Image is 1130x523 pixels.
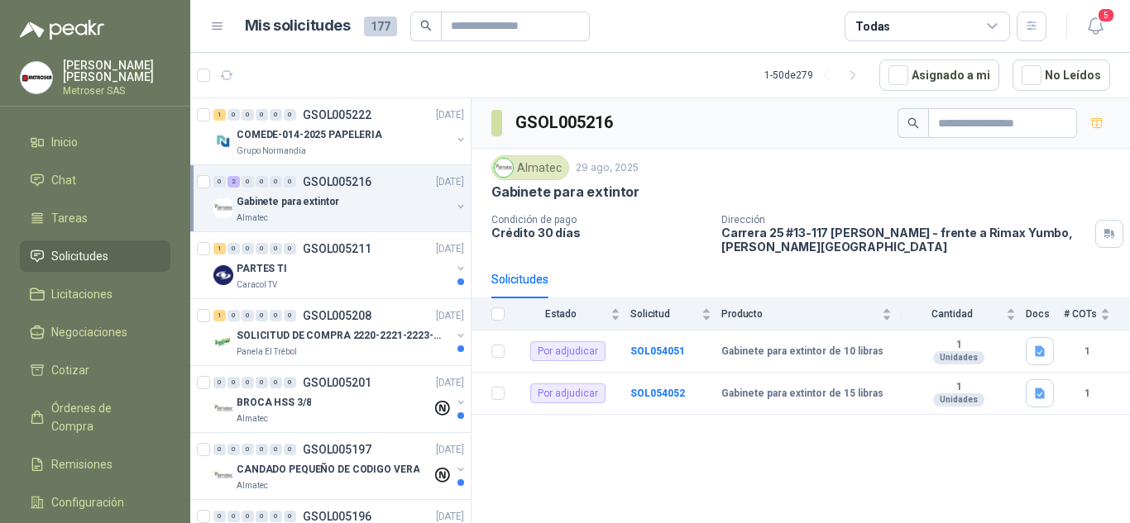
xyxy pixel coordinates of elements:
[284,109,296,121] div: 0
[1026,298,1064,330] th: Docs
[237,145,306,158] p: Grupo Normandía
[855,17,890,36] div: Todas
[1064,386,1110,402] b: 1
[213,239,467,292] a: 1 0 0 0 0 0 GSOL005211[DATE] Company LogoPARTES TICaracol TV
[213,466,233,486] img: Company Logo
[213,440,467,492] a: 0 0 0 0 0 0 GSOL005197[DATE] Company LogoCANDADO PEQUEÑO DE CODIGO VERAAlmatec
[436,375,464,391] p: [DATE]
[630,387,685,399] a: SOL054052
[227,511,240,522] div: 0
[20,126,170,158] a: Inicio
[237,395,311,411] p: BROCA HSS 3/8
[284,377,296,388] div: 0
[242,377,254,388] div: 0
[20,278,170,310] a: Licitaciones
[213,172,467,225] a: 0 2 0 0 0 0 GSOL005216[DATE] Company LogoGabinete para extintorAlmatec
[20,240,170,272] a: Solicitudes
[213,373,467,426] a: 0 0 0 0 0 0 GSOL005201[DATE] Company LogoBROCA HSS 3/8Almatec
[256,511,268,522] div: 0
[256,109,268,121] div: 0
[630,308,698,320] span: Solicitud
[270,176,282,188] div: 0
[213,105,467,158] a: 1 0 0 0 0 0 GSOL005222[DATE] Company LogoCOMEDE-014-2025 PAPELERIAGrupo Normandía
[721,308,879,320] span: Producto
[20,487,170,518] a: Configuración
[495,159,513,177] img: Company Logo
[721,214,1089,226] p: Dirección
[1013,59,1110,91] button: No Leídos
[51,171,76,189] span: Chat
[242,444,254,455] div: 0
[436,241,464,257] p: [DATE]
[213,399,233,419] img: Company Logo
[721,345,883,359] b: Gabinete para extintor de 10 libras
[256,377,268,388] div: 0
[491,214,708,226] p: Condición de pago
[933,351,984,364] div: Unidades
[284,444,296,455] div: 0
[902,298,1026,330] th: Cantidad
[256,444,268,455] div: 0
[51,133,78,151] span: Inicio
[237,194,339,210] p: Gabinete para extintor
[515,298,630,330] th: Estado
[491,270,548,288] div: Solicitudes
[213,310,226,321] div: 1
[364,17,397,36] span: 177
[270,444,282,455] div: 0
[284,176,296,188] div: 0
[721,387,883,401] b: Gabinete para extintor de 15 libras
[303,109,371,121] p: GSOL005222
[237,328,443,344] p: SOLICITUD DE COMPRA 2220-2221-2223-2224
[242,511,254,522] div: 0
[902,381,1016,394] b: 1
[227,310,240,321] div: 0
[436,442,464,458] p: [DATE]
[303,310,371,321] p: GSOL005208
[530,341,606,361] div: Por adjudicar
[515,308,607,320] span: Estado
[270,310,282,321] div: 0
[213,176,226,188] div: 0
[51,493,124,511] span: Configuración
[303,243,371,254] p: GSOL005211
[63,59,170,83] p: [PERSON_NAME] [PERSON_NAME]
[20,20,104,40] img: Logo peakr
[20,316,170,348] a: Negociaciones
[237,261,287,277] p: PARTES TI
[576,160,639,176] p: 29 ago, 2025
[256,310,268,321] div: 0
[51,323,127,341] span: Negociaciones
[303,444,371,455] p: GSOL005197
[21,62,52,93] img: Company Logo
[242,109,254,121] div: 0
[51,209,88,227] span: Tareas
[51,247,108,265] span: Solicitudes
[530,383,606,403] div: Por adjudicar
[270,377,282,388] div: 0
[436,174,464,190] p: [DATE]
[227,176,240,188] div: 2
[902,339,1016,352] b: 1
[491,183,639,201] p: Gabinete para extintor
[436,107,464,123] p: [DATE]
[303,511,371,522] p: GSOL005196
[51,285,113,303] span: Licitaciones
[1097,7,1115,23] span: 5
[256,176,268,188] div: 0
[237,462,419,478] p: CANDADO PEQUEÑO DE CODIGO VERA
[213,377,226,388] div: 0
[630,298,721,330] th: Solicitud
[51,399,155,435] span: Órdenes de Compra
[227,377,240,388] div: 0
[213,265,233,285] img: Company Logo
[630,345,685,357] a: SOL054051
[245,14,351,38] h1: Mis solicitudes
[270,109,282,121] div: 0
[1080,12,1110,41] button: 5
[20,449,170,480] a: Remisiones
[213,131,233,151] img: Company Logo
[213,306,467,359] a: 1 0 0 0 0 0 GSOL005208[DATE] Company LogoSOLICITUD DE COMPRA 2220-2221-2223-2224Panela El Trébol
